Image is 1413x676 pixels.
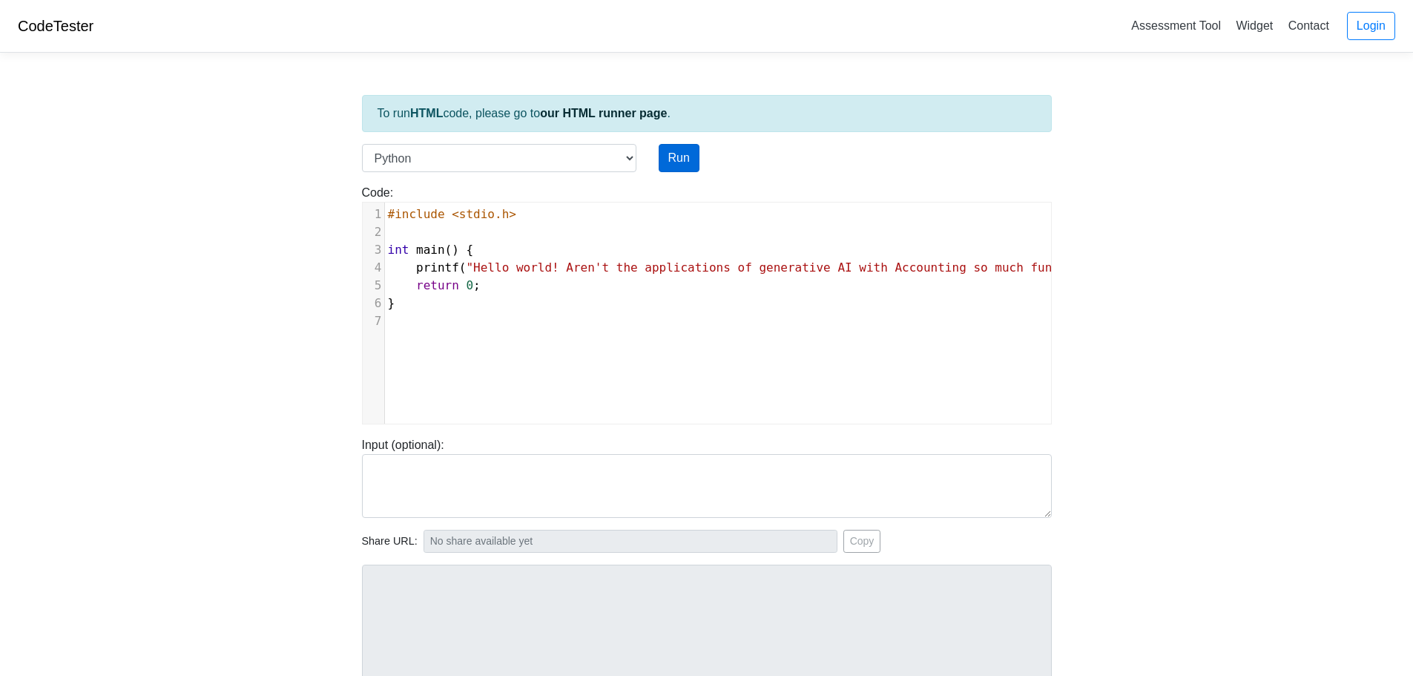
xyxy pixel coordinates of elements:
span: ( ); [388,260,1096,275]
span: #include <stdio.h> [388,207,516,221]
span: "Hello world! Aren't the applications of generative AI with Accounting so much fun?\n" [466,260,1080,275]
div: 2 [363,223,384,241]
div: 4 [363,259,384,277]
div: To run code, please go to . [362,95,1052,132]
div: 6 [363,295,384,312]
span: printf [416,260,459,275]
button: Run [659,144,699,172]
div: Input (optional): [351,436,1063,518]
span: main [416,243,445,257]
a: our HTML runner page [540,107,667,119]
a: Contact [1282,13,1335,38]
strong: HTML [410,107,443,119]
span: () { [388,243,474,257]
span: ; [388,278,481,292]
div: 1 [363,206,384,223]
span: Share URL: [362,534,418,550]
span: int [388,243,409,257]
div: 5 [363,277,384,295]
span: return [416,278,459,292]
span: 0 [466,278,473,292]
input: No share available yet [424,530,837,553]
div: 3 [363,241,384,259]
button: Copy [843,530,881,553]
a: Widget [1230,13,1279,38]
a: Assessment Tool [1125,13,1227,38]
a: CodeTester [18,18,93,34]
a: Login [1347,12,1395,40]
div: Code: [351,184,1063,424]
span: } [388,296,395,310]
div: 7 [363,312,384,330]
